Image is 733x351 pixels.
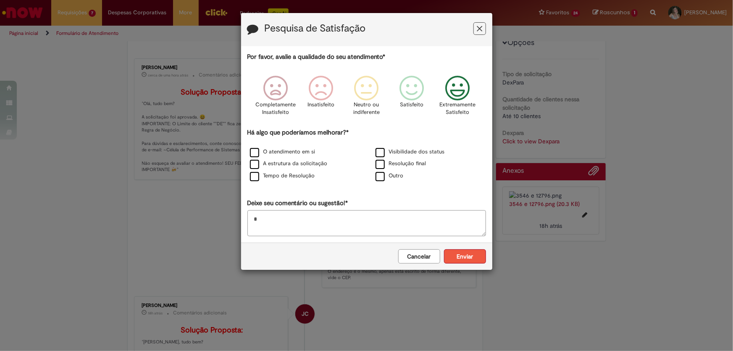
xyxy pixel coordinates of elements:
[300,69,342,127] div: Insatisfeito
[250,160,328,168] label: A estrutura da solicitação
[351,101,381,116] p: Neutro ou indiferente
[265,23,366,34] label: Pesquisa de Satisfação
[254,69,297,127] div: Completamente Insatisfeito
[250,172,315,180] label: Tempo de Resolução
[444,249,486,264] button: Enviar
[247,199,348,208] label: Deixe seu comentário ou sugestão!*
[247,53,386,61] label: Por favor, avalie a qualidade do seu atendimento*
[398,249,440,264] button: Cancelar
[307,101,334,109] p: Insatisfeito
[345,69,388,127] div: Neutro ou indiferente
[436,69,479,127] div: Extremamente Satisfeito
[376,172,404,180] label: Outro
[250,148,315,156] label: O atendimento em si
[247,128,486,182] div: Há algo que poderíamos melhorar?*
[255,101,296,116] p: Completamente Insatisfeito
[376,160,426,168] label: Resolução final
[400,101,424,109] p: Satisfeito
[376,148,445,156] label: Visibilidade dos status
[391,69,433,127] div: Satisfeito
[439,101,476,116] p: Extremamente Satisfeito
